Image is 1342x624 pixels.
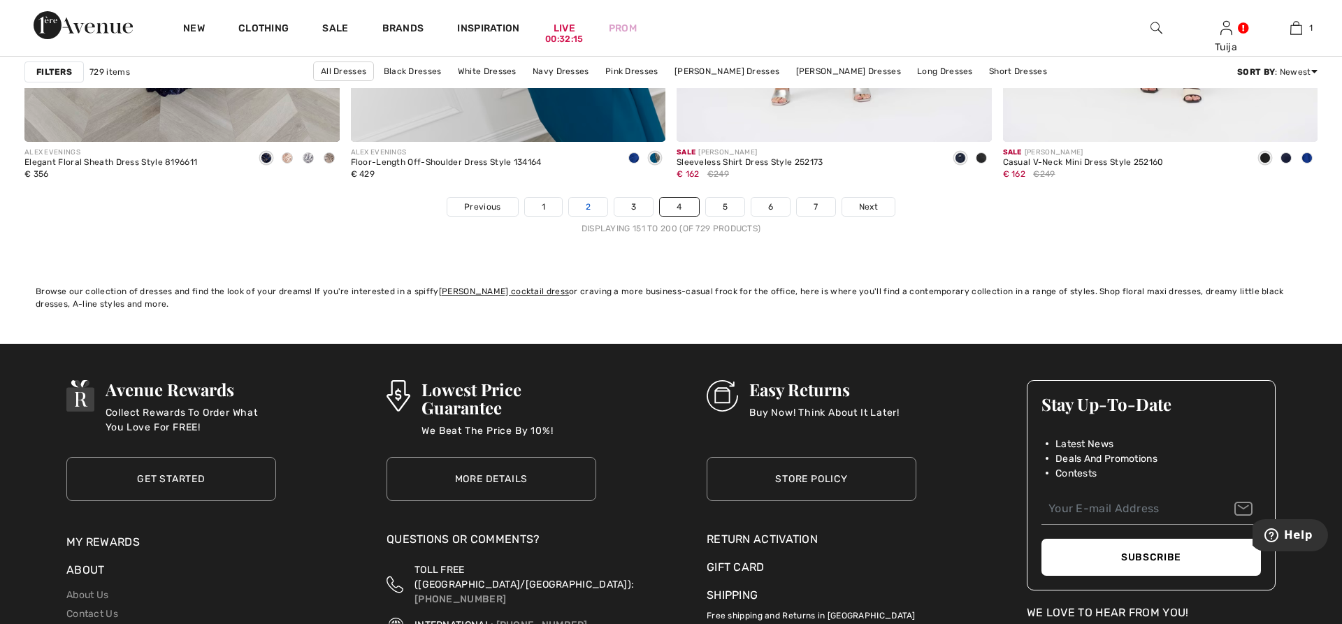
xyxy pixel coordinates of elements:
[36,285,1306,310] div: Browse our collection of dresses and find the look of your dreams! If you're interested in a spif...
[66,380,94,412] img: Avenue Rewards
[668,62,786,80] a: [PERSON_NAME] Dresses
[598,62,665,80] a: Pink Dresses
[706,198,744,216] a: 5
[569,198,607,216] a: 2
[387,457,596,501] a: More Details
[351,169,375,179] span: € 429
[842,198,895,216] a: Next
[24,158,197,168] div: Elegant Floral Sheath Dress Style 8196611
[387,531,596,555] div: Questions or Comments?
[1003,147,1164,158] div: [PERSON_NAME]
[1003,169,1026,179] span: € 162
[707,531,916,548] a: Return Activation
[414,564,634,590] span: TOLL FREE ([GEOGRAPHIC_DATA]/[GEOGRAPHIC_DATA]):
[1220,21,1232,34] a: Sign In
[1255,147,1276,170] div: Black
[1041,493,1261,525] input: Your E-mail Address
[313,61,374,81] a: All Dresses
[447,198,517,216] a: Previous
[66,608,118,620] a: Contact Us
[609,21,637,36] a: Prom
[554,21,575,36] a: Live00:32:15
[1150,20,1162,36] img: search the website
[677,147,823,158] div: [PERSON_NAME]
[382,22,424,37] a: Brands
[1276,147,1297,170] div: Midnight Blue
[277,147,298,170] div: Sand
[238,22,289,37] a: Clothing
[464,201,500,213] span: Previous
[1041,539,1261,576] button: Subscribe
[387,380,410,412] img: Lowest Price Guarantee
[36,66,72,78] strong: Filters
[623,147,644,170] div: Indigo
[106,380,276,398] h3: Avenue Rewards
[66,562,276,586] div: About
[1253,519,1328,554] iframe: Opens a widget where you can find more information
[24,147,197,158] div: ALEX EVENINGS
[66,457,276,501] a: Get Started
[749,380,900,398] h3: Easy Returns
[749,405,900,433] p: Buy Now! Think About It Later!
[1290,20,1302,36] img: My Bag
[377,62,449,80] a: Black Dresses
[707,559,916,576] a: Gift Card
[319,147,340,170] div: Mink
[677,158,823,168] div: Sleeveless Shirt Dress Style 252173
[34,11,133,39] img: 1ère Avenue
[1041,395,1261,413] h3: Stay Up-To-Date
[351,158,542,168] div: Floor-Length Off-Shoulder Dress Style 134164
[789,62,908,80] a: [PERSON_NAME] Dresses
[707,168,729,180] span: €249
[1262,20,1330,36] a: 1
[106,405,276,433] p: Collect Rewards To Order What You Love For FREE!
[439,286,569,296] a: [PERSON_NAME] cocktail dress
[1237,67,1275,77] strong: Sort By
[545,33,583,46] div: 00:32:15
[910,62,980,80] a: Long Dresses
[707,457,916,501] a: Store Policy
[1055,437,1113,451] span: Latest News
[66,535,140,549] a: My Rewards
[66,589,108,601] a: About Us
[751,198,790,216] a: 6
[387,563,403,607] img: Toll Free (Canada/US)
[1220,20,1232,36] img: My Info
[1003,158,1164,168] div: Casual V-Neck Mini Dress Style 252160
[1055,451,1157,466] span: Deals And Promotions
[322,22,348,37] a: Sale
[24,169,49,179] span: € 356
[1297,147,1318,170] div: Royal Sapphire 163
[457,22,519,37] span: Inspiration
[1003,148,1022,157] span: Sale
[526,62,596,80] a: Navy Dresses
[982,62,1054,80] a: Short Dresses
[677,169,700,179] span: € 162
[1192,40,1260,55] div: Tuija
[660,198,698,216] a: 4
[1309,22,1313,34] span: 1
[707,588,758,602] a: Shipping
[797,198,835,216] a: 7
[614,198,653,216] a: 3
[451,62,524,80] a: White Dresses
[183,22,205,37] a: New
[89,66,130,78] span: 729 items
[1027,604,1276,621] div: We Love To Hear From You!
[298,147,319,170] div: Silver
[971,147,992,170] div: Black
[525,198,562,216] a: 1
[414,593,506,605] a: [PHONE_NUMBER]
[351,147,542,158] div: ALEX EVENINGS
[644,147,665,170] div: Teal
[24,222,1318,235] div: Displaying 151 to 200 (of 729 products)
[421,423,596,451] p: We Beat The Price By 10%!
[1055,466,1097,481] span: Contests
[950,147,971,170] div: Midnight Blue
[677,148,695,157] span: Sale
[707,380,738,412] img: Easy Returns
